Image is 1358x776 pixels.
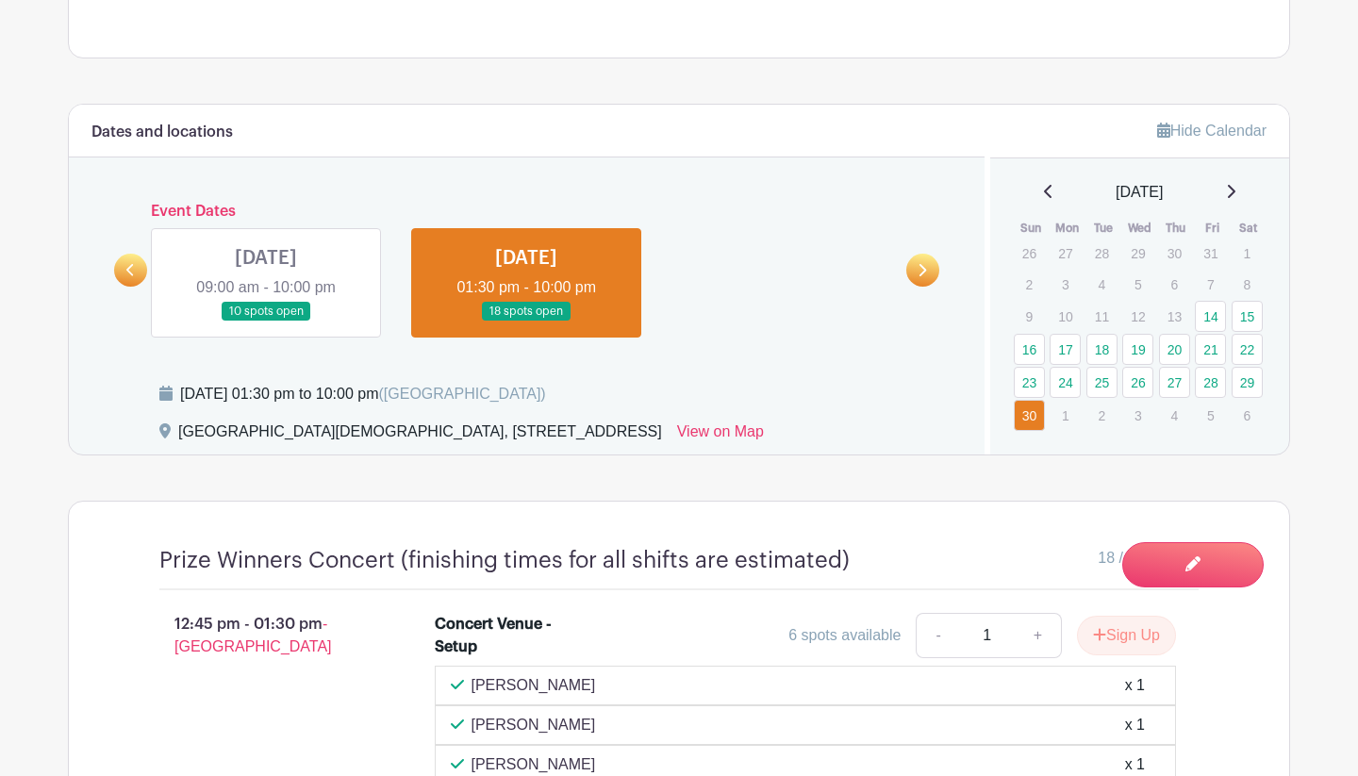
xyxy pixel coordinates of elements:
[178,421,662,451] div: [GEOGRAPHIC_DATA][DEMOGRAPHIC_DATA], [STREET_ADDRESS]
[788,624,901,647] div: 6 spots available
[1231,219,1267,238] th: Sat
[1014,270,1045,299] p: 2
[1085,219,1122,238] th: Tue
[1232,239,1263,268] p: 1
[1098,547,1199,570] span: 18 / 29 needed
[1195,301,1226,332] a: 14
[1232,334,1263,365] a: 22
[1015,613,1062,658] a: +
[677,421,764,451] a: View on Map
[1125,674,1145,697] div: x 1
[147,203,906,221] h6: Event Dates
[1122,302,1153,331] p: 12
[159,547,850,574] h4: Prize Winners Concert (finishing times for all shifts are estimated)
[1157,123,1267,139] a: Hide Calendar
[472,714,596,736] p: [PERSON_NAME]
[1195,367,1226,398] a: 28
[180,383,546,405] div: [DATE] 01:30 pm to 10:00 pm
[1159,270,1190,299] p: 6
[435,613,598,658] div: Concert Venue - Setup
[1125,714,1145,736] div: x 1
[1194,219,1231,238] th: Fri
[472,753,596,776] p: [PERSON_NAME]
[1195,401,1226,430] p: 5
[1122,401,1153,430] p: 3
[91,124,233,141] h6: Dates and locations
[1077,616,1176,655] button: Sign Up
[1014,400,1045,431] a: 30
[1116,181,1163,204] span: [DATE]
[1122,367,1153,398] a: 26
[378,386,545,402] span: ([GEOGRAPHIC_DATA])
[1159,239,1190,268] p: 30
[1086,334,1118,365] a: 18
[1014,239,1045,268] p: 26
[1050,270,1081,299] p: 3
[1195,239,1226,268] p: 31
[1050,401,1081,430] p: 1
[1049,219,1085,238] th: Mon
[1158,219,1195,238] th: Thu
[916,613,959,658] a: -
[1086,302,1118,331] p: 11
[1232,301,1263,332] a: 15
[129,605,405,666] p: 12:45 pm - 01:30 pm
[1159,334,1190,365] a: 20
[1232,270,1263,299] p: 8
[472,674,596,697] p: [PERSON_NAME]
[1014,302,1045,331] p: 9
[1086,239,1118,268] p: 28
[1014,334,1045,365] a: 16
[1122,239,1153,268] p: 29
[1159,401,1190,430] p: 4
[1050,334,1081,365] a: 17
[1121,219,1158,238] th: Wed
[1050,239,1081,268] p: 27
[1125,753,1145,776] div: x 1
[1232,401,1263,430] p: 6
[1013,219,1050,238] th: Sun
[1086,270,1118,299] p: 4
[1086,401,1118,430] p: 2
[1122,270,1153,299] p: 5
[1195,334,1226,365] a: 21
[1159,302,1190,331] p: 13
[1195,270,1226,299] p: 7
[1086,367,1118,398] a: 25
[1050,302,1081,331] p: 10
[1122,334,1153,365] a: 19
[1159,367,1190,398] a: 27
[1232,367,1263,398] a: 29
